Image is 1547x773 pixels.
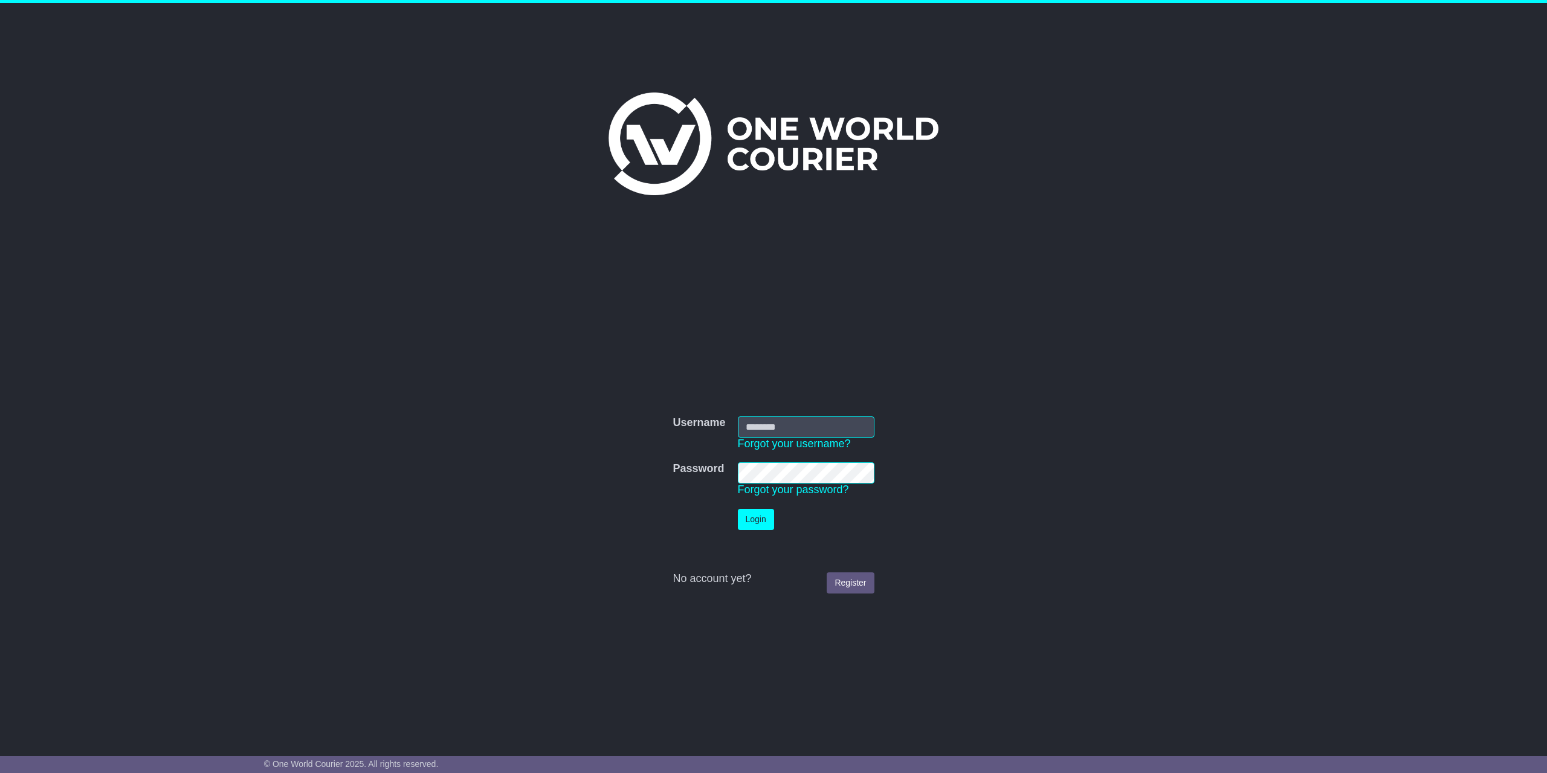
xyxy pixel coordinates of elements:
[673,572,874,586] div: No account yet?
[673,462,724,476] label: Password
[673,416,725,430] label: Username
[738,484,849,496] a: Forgot your password?
[609,92,938,195] img: One World
[264,759,439,769] span: © One World Courier 2025. All rights reserved.
[738,509,774,530] button: Login
[738,438,851,450] a: Forgot your username?
[827,572,874,593] a: Register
